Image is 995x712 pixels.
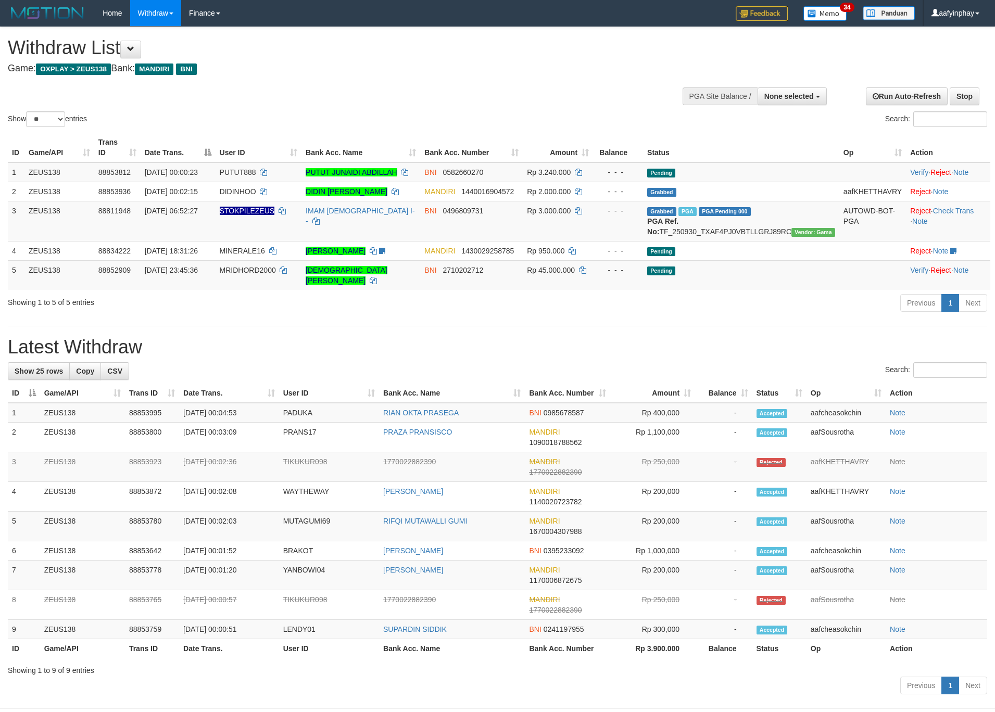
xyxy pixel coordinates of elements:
span: Rejected [757,596,786,605]
td: [DATE] 00:02:36 [179,452,279,482]
td: [DATE] 00:03:09 [179,423,279,452]
td: 88853759 [125,620,179,639]
td: [DATE] 00:02:03 [179,512,279,541]
a: Note [890,487,905,495]
td: PRANS17 [279,423,379,452]
a: Verify [910,168,928,176]
a: Note [933,247,949,255]
div: Showing 1 to 5 of 5 entries [8,293,407,308]
a: Run Auto-Refresh [866,87,948,105]
span: Copy 2710202712 to clipboard [443,266,483,274]
span: Copy 1670004307988 to clipboard [529,527,582,536]
div: - - - [597,206,639,216]
td: ZEUS138 [40,482,125,512]
td: - [695,590,752,620]
span: MANDIRI [529,566,560,574]
th: ID [8,133,24,162]
td: 6 [8,541,40,561]
a: [PERSON_NAME] [383,566,443,574]
span: BNI [176,63,196,75]
select: Showentries [26,111,65,127]
img: MOTION_logo.png [8,5,87,21]
th: Status [643,133,839,162]
span: BNI [424,266,436,274]
td: 88853780 [125,512,179,541]
span: Copy 0395233092 to clipboard [544,546,584,555]
span: BNI [529,409,541,417]
span: [DATE] 23:45:36 [145,266,198,274]
td: aafcheasokchin [807,541,886,561]
td: - [695,620,752,639]
span: MANDIRI [529,517,560,525]
th: User ID [279,639,379,658]
a: Reject [910,207,931,215]
span: Accepted [757,517,788,526]
span: Copy 1090018788562 to clipboard [529,438,582,447]
td: [DATE] 00:00:57 [179,590,279,620]
td: Rp 200,000 [610,561,695,590]
span: Copy 0241197955 to clipboard [544,625,584,633]
th: Bank Acc. Number: activate to sort column ascending [420,133,523,162]
td: ZEUS138 [24,162,94,182]
td: 8 [8,590,40,620]
span: BNI [529,546,541,555]
td: 88853923 [125,452,179,482]
span: DIDINHOO [220,187,256,196]
td: ZEUS138 [24,201,94,241]
h1: Latest Withdraw [8,337,987,358]
span: Rp 950.000 [527,247,564,255]
span: MRIDHORD2000 [220,266,276,274]
a: DIDIN [PERSON_NAME] [306,187,387,196]
td: Rp 400,000 [610,403,695,423]
th: Amount: activate to sort column ascending [610,384,695,403]
a: [PERSON_NAME] [383,487,443,495]
span: Copy 0985678587 to clipboard [544,409,584,417]
td: - [695,482,752,512]
td: 88853800 [125,423,179,452]
td: aafcheasokchin [807,403,886,423]
th: Game/API [40,639,125,658]
th: Op: activate to sort column ascending [839,133,906,162]
div: Showing 1 to 9 of 9 entries [8,661,987,676]
td: aafcheasokchin [807,620,886,639]
a: CSV [100,362,129,380]
span: Show 25 rows [15,367,63,375]
span: MANDIRI [529,595,560,604]
th: Trans ID: activate to sort column ascending [94,133,141,162]
a: IMAM [DEMOGRAPHIC_DATA] I-- [306,207,415,225]
td: - [695,512,752,541]
span: MANDIRI [529,487,560,495]
td: ZEUS138 [24,241,94,260]
a: Note [890,595,905,604]
a: Note [890,517,905,525]
a: PRAZA PRANSISCO [383,428,452,436]
span: Rejected [757,458,786,467]
td: ZEUS138 [40,403,125,423]
span: [DATE] 06:52:27 [145,207,198,215]
td: · · [906,201,990,241]
span: MANDIRI [135,63,173,75]
th: ID: activate to sort column descending [8,384,40,403]
td: 5 [8,512,40,541]
label: Search: [885,111,987,127]
a: Stop [950,87,979,105]
td: 88853765 [125,590,179,620]
td: ZEUS138 [40,561,125,590]
th: Status: activate to sort column ascending [752,384,807,403]
span: Copy 1140020723782 to clipboard [529,498,582,506]
td: 88853872 [125,482,179,512]
span: Copy 1770022882390 to clipboard [529,606,582,614]
img: panduan.png [863,6,915,20]
th: Bank Acc. Number [525,639,610,658]
td: ZEUS138 [24,260,94,290]
td: AUTOWD-BOT-PGA [839,201,906,241]
span: BNI [424,168,436,176]
a: Note [953,168,969,176]
td: aafSousrotha [807,561,886,590]
td: 88853995 [125,403,179,423]
span: Copy 1170006872675 to clipboard [529,576,582,584]
td: aafKHETTHAVRY [807,452,886,482]
span: 34 [840,3,854,12]
td: · · [906,162,990,182]
td: 3 [8,452,40,482]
